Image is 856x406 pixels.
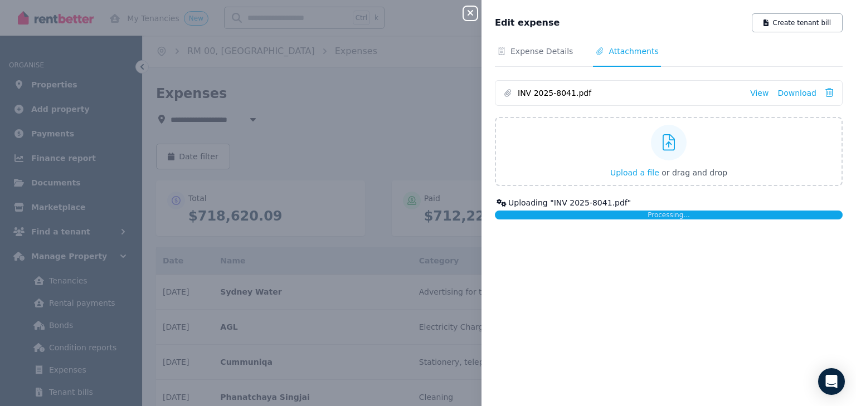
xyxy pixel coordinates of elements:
button: Create tenant bill [752,13,843,32]
a: View [750,87,769,99]
div: Uploading " INV 2025-8041.pdf " [495,197,843,208]
span: Processing... [648,211,690,219]
span: Expense Details [510,46,573,57]
span: Attachments [609,46,658,57]
span: Upload a file [610,168,659,177]
nav: Tabs [495,46,843,67]
div: Open Intercom Messenger [818,368,845,395]
span: or drag and drop [662,168,727,177]
a: Download [777,87,816,99]
span: Edit expense [495,16,560,30]
span: INV 2025-8041.pdf [518,87,741,99]
button: Upload a file or drag and drop [610,167,727,178]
